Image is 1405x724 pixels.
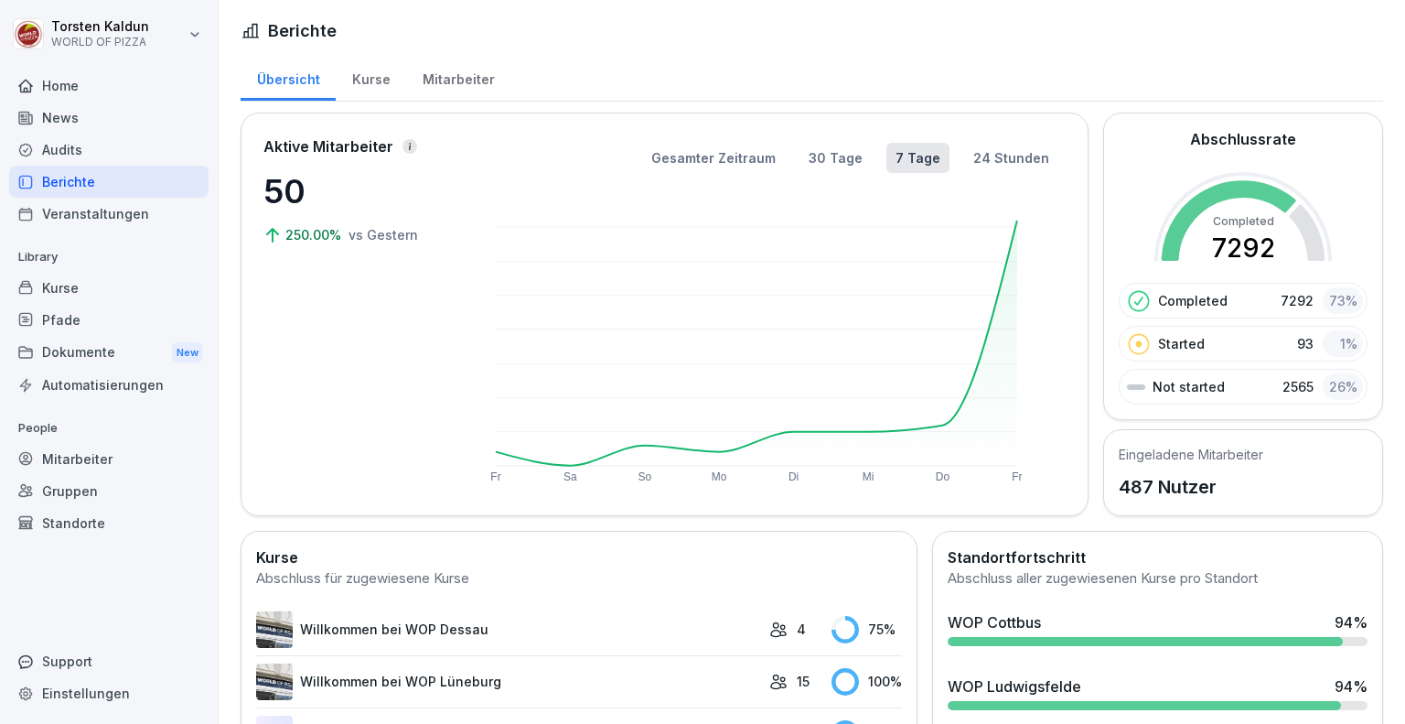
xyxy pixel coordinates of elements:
div: 26 % [1323,373,1363,400]
p: 15 [797,672,810,691]
p: Not started [1153,377,1225,396]
div: 75 % [831,616,902,643]
h2: Kurse [256,546,902,568]
a: Home [9,70,209,102]
div: New [172,342,203,363]
div: Dokumente [9,336,209,370]
a: Standorte [9,507,209,539]
h5: Eingeladene Mitarbeiter [1119,445,1263,464]
a: Veranstaltungen [9,198,209,230]
button: 7 Tage [886,143,949,173]
div: WOP Ludwigsfelde [948,675,1081,697]
img: ax2nnx46jihk0u0mqtqfo3fl.png [256,664,293,700]
text: Sa [563,470,577,483]
button: Gesamter Zeitraum [642,143,785,173]
p: 2565 [1282,377,1314,396]
text: Fr [1013,470,1023,483]
p: 4 [797,620,806,639]
a: Mitarbeiter [406,54,510,101]
a: Einstellungen [9,677,209,709]
div: 1 % [1323,330,1363,357]
a: Kurse [9,272,209,304]
p: 250.00% [285,225,345,244]
a: Übersicht [241,54,336,101]
a: Mitarbeiter [9,443,209,475]
text: So [638,470,652,483]
h2: Abschlussrate [1190,128,1296,150]
a: Kurse [336,54,406,101]
a: WOP Ludwigsfelde94% [940,668,1375,718]
p: 50 [263,167,446,216]
a: Automatisierungen [9,369,209,401]
div: 73 % [1323,287,1363,314]
a: WOP Cottbus94% [940,604,1375,654]
a: Willkommen bei WOP Dessau [256,611,760,648]
div: 94 % [1335,611,1367,633]
p: Torsten Kaldun [51,19,149,35]
div: 100 % [831,668,902,696]
h1: Berichte [268,18,337,43]
p: 487 Nutzer [1119,473,1263,501]
text: Mo [712,470,727,483]
text: Mi [863,470,874,483]
a: Berichte [9,166,209,198]
p: Library [9,243,209,272]
a: Willkommen bei WOP Lüneburg [256,664,760,700]
p: People [9,414,209,443]
text: Do [936,470,950,483]
p: Started [1158,334,1205,353]
button: 24 Stunden [964,143,1058,173]
div: Support [9,645,209,677]
p: 7292 [1281,291,1314,310]
div: WOP Cottbus [948,611,1041,633]
p: vs Gestern [349,225,418,244]
p: WORLD OF PIZZA [51,36,149,49]
p: Completed [1158,291,1228,310]
p: Aktive Mitarbeiter [263,135,393,157]
div: 94 % [1335,675,1367,697]
a: Audits [9,134,209,166]
h2: Standortfortschritt [948,546,1367,568]
text: Fr [490,470,500,483]
img: ax2nnx46jihk0u0mqtqfo3fl.png [256,611,293,648]
a: Pfade [9,304,209,336]
a: DokumenteNew [9,336,209,370]
a: News [9,102,209,134]
a: Gruppen [9,475,209,507]
button: 30 Tage [799,143,872,173]
p: 93 [1297,334,1314,353]
div: Abschluss aller zugewiesenen Kurse pro Standort [948,568,1367,589]
text: Di [788,470,799,483]
div: Abschluss für zugewiesene Kurse [256,568,902,589]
